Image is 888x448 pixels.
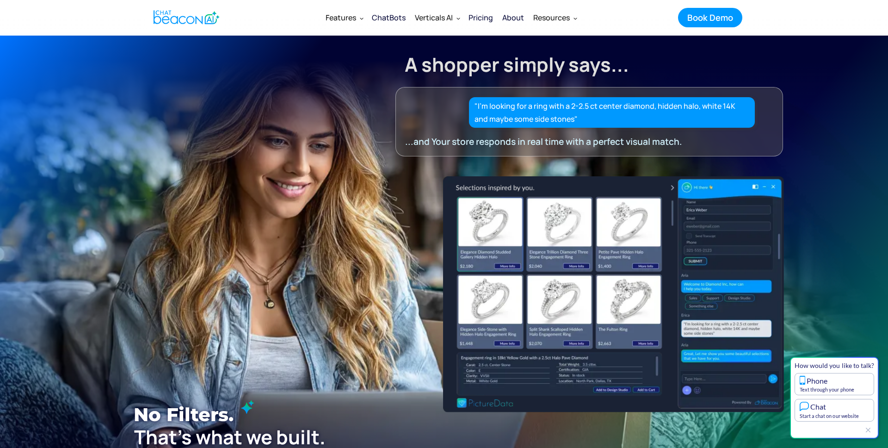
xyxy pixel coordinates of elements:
[475,100,750,125] div: "I’m looking for a ring with a 2-2.5 ct center diamond, hidden halo, white 14K and maybe some sid...
[443,176,784,412] img: ChatBeacon New UI Experience
[372,11,406,24] div: ChatBots
[410,6,464,29] div: Verticals AI
[405,135,753,148] div: ...and Your store responds in real time with a perfect visual match.
[687,12,733,24] div: Book Demo
[456,16,460,20] img: Dropdown
[134,400,418,429] h1: No filters.
[415,11,453,24] div: Verticals AI
[367,6,410,30] a: ChatBots
[464,6,498,30] a: Pricing
[533,11,570,24] div: Resources
[502,11,524,24] div: About
[498,6,529,30] a: About
[529,6,581,29] div: Resources
[321,6,367,29] div: Features
[146,6,225,29] a: home
[405,51,629,77] strong: A shopper simply says...
[326,11,356,24] div: Features
[360,16,364,20] img: Dropdown
[573,16,577,20] img: Dropdown
[469,11,493,24] div: Pricing
[678,8,742,27] a: Book Demo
